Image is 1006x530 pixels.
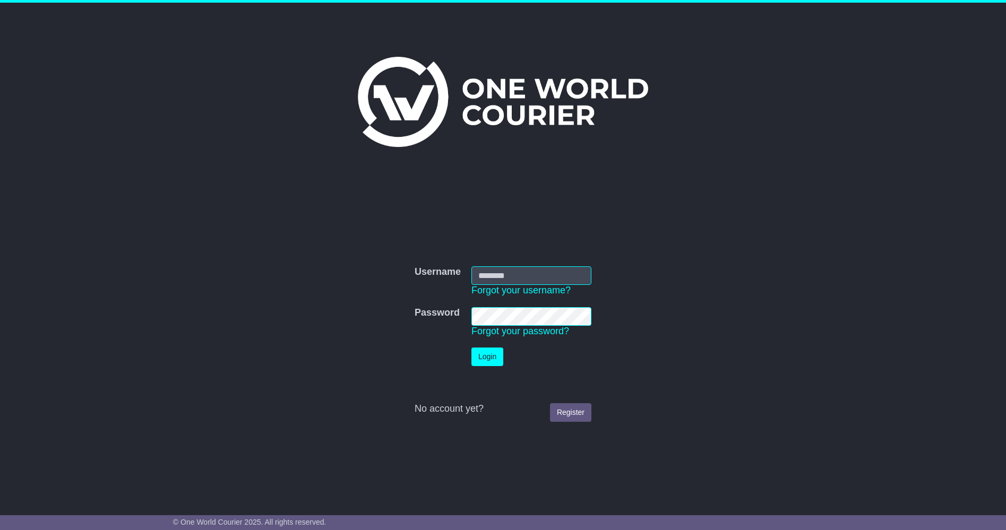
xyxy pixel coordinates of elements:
a: Register [550,403,591,422]
span: © One World Courier 2025. All rights reserved. [173,518,326,526]
label: Password [415,307,460,319]
label: Username [415,266,461,278]
img: One World [358,57,648,147]
div: No account yet? [415,403,591,415]
a: Forgot your username? [471,285,571,296]
button: Login [471,347,503,366]
a: Forgot your password? [471,326,569,336]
